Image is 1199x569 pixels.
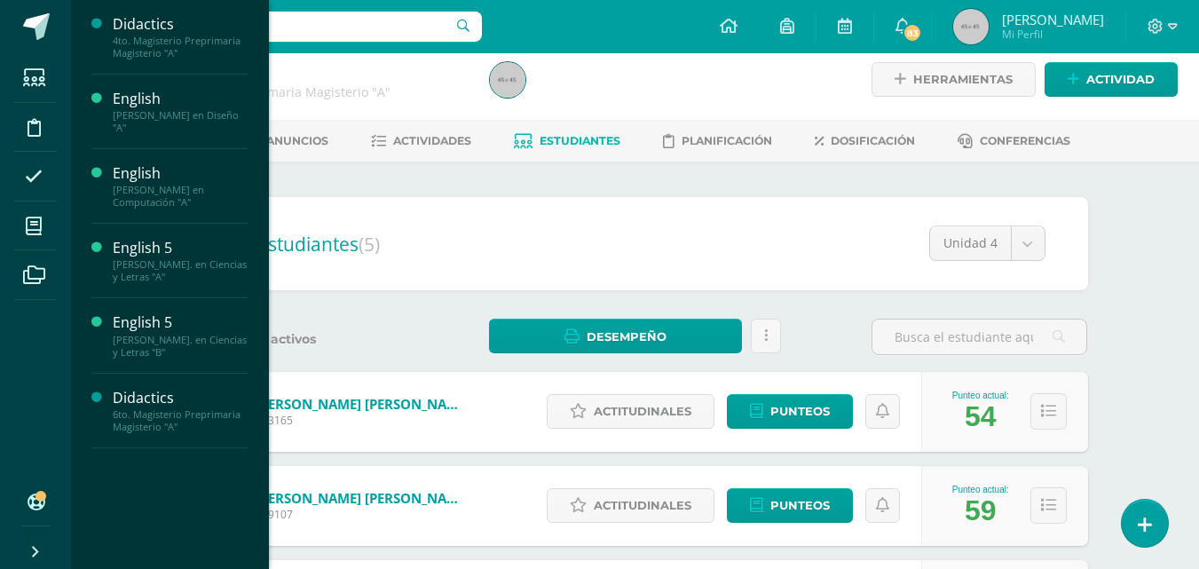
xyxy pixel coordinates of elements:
[872,320,1086,354] input: Busca el estudiante aquí...
[727,394,853,429] a: Punteos
[113,258,248,283] div: [PERSON_NAME]. en Ciencias y Letras "A"
[113,312,248,358] a: English 5[PERSON_NAME]. en Ciencias y Letras "B"
[138,59,469,83] h1: Didactics
[242,127,328,155] a: Anuncios
[113,163,248,209] a: English[PERSON_NAME] en Computación "A"
[831,134,915,147] span: Dosificación
[113,388,248,433] a: Didactics6to. Magisterio Preprimaria Magisterio "A"
[958,127,1070,155] a: Conferencias
[490,62,525,98] img: 45x45
[113,89,248,134] a: English[PERSON_NAME] en Diseño "A"
[256,395,469,413] a: [PERSON_NAME] [PERSON_NAME]
[547,394,714,429] a: Actitudinales
[1002,11,1104,28] span: [PERSON_NAME]
[872,62,1036,97] a: Herramientas
[113,35,248,59] div: 4to. Magisterio Preprimaria Magisterio "A"
[943,226,998,260] span: Unidad 4
[359,232,380,257] span: (5)
[952,391,1009,400] div: Punteo actual:
[913,63,1013,96] span: Herramientas
[113,238,248,283] a: English 5[PERSON_NAME]. en Ciencias y Letras "A"
[594,489,691,522] span: Actitudinales
[113,14,248,35] div: Didactics
[547,488,714,523] a: Actitudinales
[113,312,248,333] div: English 5
[256,413,469,428] span: 213165
[514,127,620,155] a: Estudiantes
[540,134,620,147] span: Estudiantes
[587,320,667,353] span: Desempeño
[113,408,248,433] div: 6to. Magisterio Preprimaria Magisterio "A"
[266,134,328,147] span: Anuncios
[113,109,248,134] div: [PERSON_NAME] en Diseño "A"
[930,226,1045,260] a: Unidad 4
[113,238,248,258] div: English 5
[952,485,1009,494] div: Punteo actual:
[183,331,398,348] label: Estudiantes activos
[815,127,915,155] a: Dosificación
[663,127,772,155] a: Planificación
[727,488,853,523] a: Punteos
[682,134,772,147] span: Planificación
[953,9,989,44] img: 45x45
[770,395,830,428] span: Punteos
[113,163,248,184] div: English
[138,83,469,100] div: 4to. Magisterio Preprimaria Magisterio 'A'
[113,184,248,209] div: [PERSON_NAME] en Computación "A"
[256,489,469,507] a: [PERSON_NAME] [PERSON_NAME]
[903,23,922,43] span: 83
[770,489,830,522] span: Punteos
[393,134,471,147] span: Actividades
[1086,63,1155,96] span: Actividad
[489,319,742,353] a: Desempeño
[1002,27,1104,42] span: Mi Perfil
[980,134,1070,147] span: Conferencias
[113,14,248,59] a: Didactics4to. Magisterio Preprimaria Magisterio "A"
[594,395,691,428] span: Actitudinales
[257,232,380,257] span: Estudiantes
[83,12,482,42] input: Busca un usuario...
[965,400,997,433] div: 54
[371,127,471,155] a: Actividades
[113,388,248,408] div: Didactics
[256,507,469,522] span: 219107
[113,334,248,359] div: [PERSON_NAME]. en Ciencias y Letras "B"
[1045,62,1178,97] a: Actividad
[965,494,997,527] div: 59
[113,89,248,109] div: English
